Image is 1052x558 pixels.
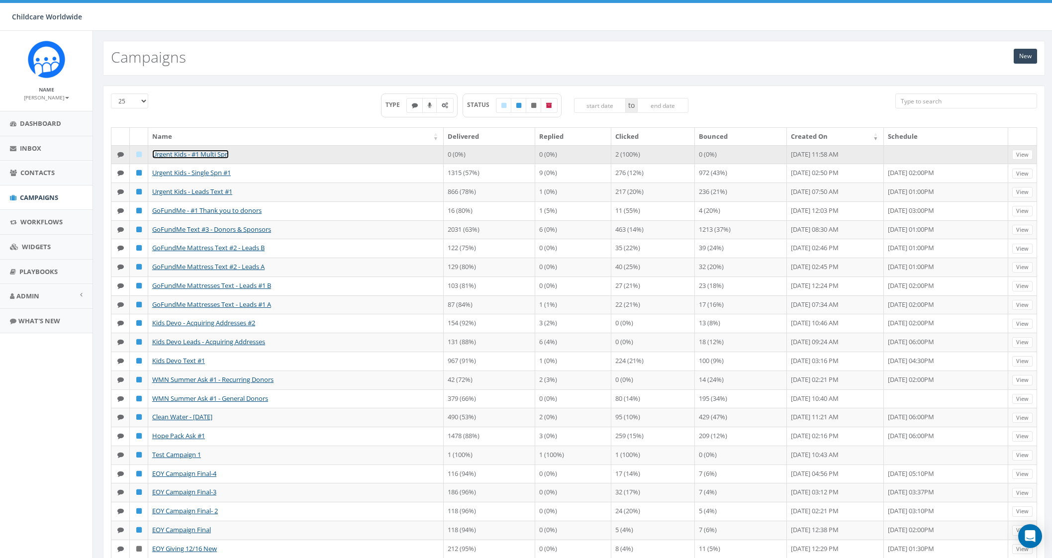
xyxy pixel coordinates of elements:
span: STATUS [467,100,496,109]
a: EOY Campaign Final-3 [152,487,216,496]
td: 13 (8%) [695,314,786,333]
th: Replied [535,128,611,145]
td: 2 (100%) [611,145,695,164]
td: 6 (4%) [535,333,611,352]
td: 0 (0%) [535,145,611,164]
i: Text SMS [117,301,124,308]
span: Childcare Worldwide [12,12,82,21]
span: Dashboard [20,119,61,128]
th: Bounced [695,128,786,145]
td: 7 (6%) [695,521,786,540]
i: Published [136,376,142,383]
a: View [1012,413,1033,423]
a: View [1012,281,1033,291]
td: 0 (0%) [611,314,695,333]
div: Open Intercom Messenger [1018,524,1042,548]
i: Published [136,358,142,364]
i: Published [136,452,142,458]
a: WMN Summer Ask #1 - General Donors [152,394,268,403]
a: EOY Campaign Final- 2 [152,506,218,515]
td: 23 (18%) [695,277,786,295]
td: 1315 (57%) [444,164,535,183]
td: 87 (84%) [444,295,535,314]
a: View [1012,544,1033,555]
label: Unpublished [526,98,542,113]
a: Urgent Kids - Single Spn #1 [152,168,231,177]
td: 0 (0%) [535,389,611,408]
td: [DATE] 10:40 AM [787,389,884,408]
td: [DATE] 11:58 AM [787,145,884,164]
i: Text SMS [117,207,124,214]
td: 972 (43%) [695,164,786,183]
i: Text SMS [412,102,418,108]
td: [DATE] 02:00PM [884,277,1008,295]
label: Published [511,98,527,113]
td: 0 (0%) [535,258,611,277]
td: 154 (92%) [444,314,535,333]
label: Draft [496,98,512,113]
td: 429 (47%) [695,408,786,427]
i: Published [136,301,142,308]
a: View [1012,244,1033,254]
td: [DATE] 02:45 PM [787,258,884,277]
i: Ringless Voice Mail [428,102,432,108]
i: Published [136,395,142,402]
td: [DATE] 03:10PM [884,502,1008,521]
td: [DATE] 02:21 PM [787,371,884,389]
a: Kids Devo Leads - Acquiring Addresses [152,337,265,346]
i: Published [136,339,142,345]
td: [DATE] 02:21 PM [787,502,884,521]
a: Kids Devo - Acquiring Addresses #2 [152,318,255,327]
i: Published [136,264,142,270]
label: Automated Message [436,98,454,113]
td: 0 (0%) [535,502,611,521]
td: 0 (0%) [695,446,786,465]
a: GoFundMe Text #3 - Donors & Sponsors [152,225,271,234]
td: 1 (0%) [535,183,611,201]
td: [DATE] 12:24 PM [787,277,884,295]
td: 1 (100%) [535,446,611,465]
i: Text SMS [117,376,124,383]
td: 32 (17%) [611,483,695,502]
td: [DATE] 10:43 AM [787,446,884,465]
td: 967 (91%) [444,352,535,371]
a: View [1012,225,1033,235]
td: 379 (66%) [444,389,535,408]
td: 1 (5%) [535,201,611,220]
td: [DATE] 02:50 PM [787,164,884,183]
a: View [1012,150,1033,160]
td: 32 (20%) [695,258,786,277]
a: View [1012,469,1033,479]
td: 0 (0%) [535,277,611,295]
td: 7 (6%) [695,465,786,483]
td: 80 (14%) [611,389,695,408]
td: 95 (10%) [611,408,695,427]
td: 27 (21%) [611,277,695,295]
span: Widgets [22,242,51,251]
h2: Campaigns [111,49,186,65]
i: Draft [136,151,142,158]
i: Text SMS [117,170,124,176]
label: Text SMS [406,98,423,113]
a: View [1012,394,1033,404]
a: View [1012,488,1033,498]
a: GoFundMe Mattresses Text - Leads #1 B [152,281,271,290]
a: Test Campaign 1 [152,450,201,459]
i: Unpublished [136,546,142,552]
a: View [1012,206,1033,216]
td: 6 (0%) [535,220,611,239]
td: 2 (0%) [535,408,611,427]
span: Workflows [20,217,63,226]
i: Published [136,282,142,289]
td: [DATE] 10:46 AM [787,314,884,333]
td: 22 (21%) [611,295,695,314]
td: 1 (1%) [535,295,611,314]
input: start date [574,98,626,113]
a: GoFundMe - #1 Thank you to donors [152,206,262,215]
td: 0 (0%) [444,145,535,164]
i: Text SMS [117,433,124,439]
td: [DATE] 03:12 PM [787,483,884,502]
td: 209 (12%) [695,427,786,446]
a: EOY Giving 12/16 New [152,544,217,553]
td: 42 (72%) [444,371,535,389]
